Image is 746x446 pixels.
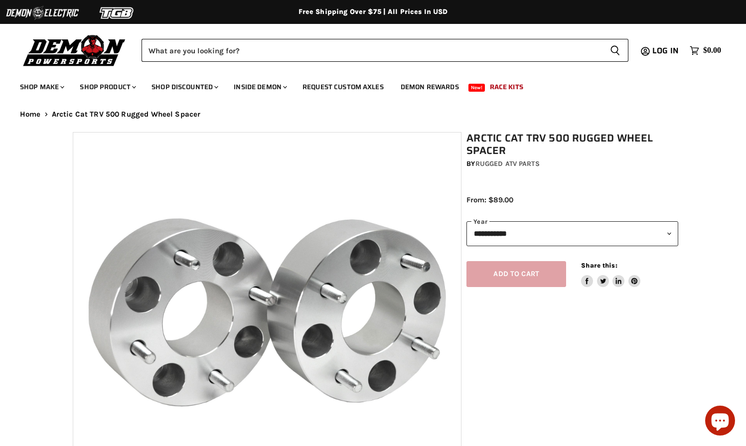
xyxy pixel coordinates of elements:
[702,406,738,438] inbox-online-store-chat: Shopify online store chat
[652,44,679,57] span: Log in
[466,221,678,246] select: year
[20,110,41,119] a: Home
[466,195,513,204] span: From: $89.00
[468,84,485,92] span: New!
[142,39,602,62] input: Search
[295,77,391,97] a: Request Custom Axles
[80,3,154,22] img: TGB Logo 2
[12,77,70,97] a: Shop Make
[226,77,293,97] a: Inside Demon
[144,77,224,97] a: Shop Discounted
[12,73,719,97] ul: Main menu
[602,39,628,62] button: Search
[393,77,466,97] a: Demon Rewards
[475,159,540,168] a: Rugged ATV Parts
[581,262,617,269] span: Share this:
[482,77,531,97] a: Race Kits
[72,77,142,97] a: Shop Product
[142,39,628,62] form: Product
[685,43,726,58] a: $0.00
[703,46,721,55] span: $0.00
[466,158,678,169] div: by
[5,3,80,22] img: Demon Electric Logo 2
[20,32,129,68] img: Demon Powersports
[581,261,640,288] aside: Share this:
[648,46,685,55] a: Log in
[466,132,678,157] h1: Arctic Cat TRV 500 Rugged Wheel Spacer
[52,110,201,119] span: Arctic Cat TRV 500 Rugged Wheel Spacer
